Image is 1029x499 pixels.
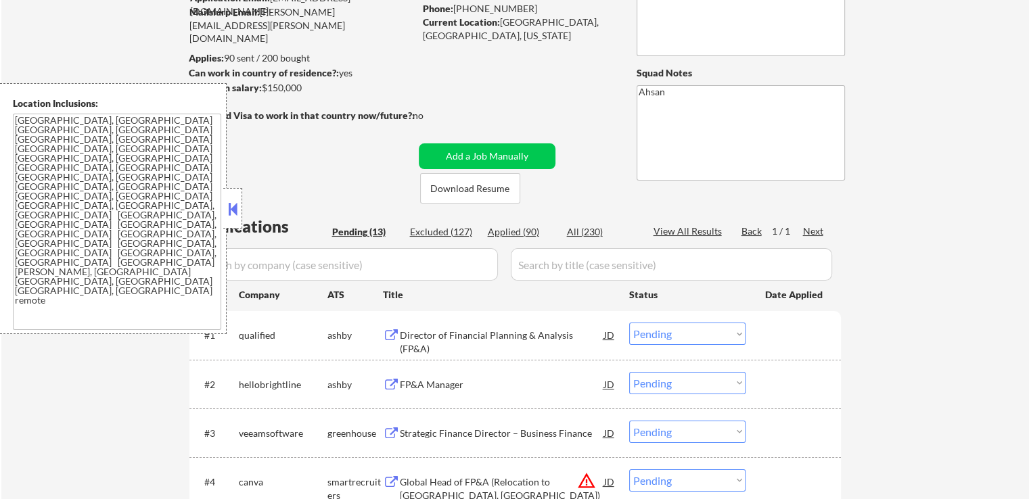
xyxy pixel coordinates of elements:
div: canva [239,475,327,489]
div: $150,000 [189,81,414,95]
div: ashby [327,378,383,391]
div: ATS [327,288,383,302]
div: JD [603,372,616,396]
div: Strategic Finance Director – Business Finance [400,427,604,440]
div: JD [603,421,616,445]
div: Director of Financial Planning & Analysis (FP&A) [400,329,604,355]
div: [GEOGRAPHIC_DATA], [GEOGRAPHIC_DATA], [US_STATE] [423,16,614,42]
strong: Mailslurp Email: [189,6,260,18]
strong: Current Location: [423,16,500,28]
div: Back [741,224,763,238]
div: [PHONE_NUMBER] [423,2,614,16]
input: Search by company (case sensitive) [193,248,498,281]
div: #4 [204,475,228,489]
div: Date Applied [765,288,825,302]
div: Pending (13) [332,225,400,239]
strong: Minimum salary: [189,82,262,93]
div: [PERSON_NAME][EMAIL_ADDRESS][PERSON_NAME][DOMAIN_NAME] [189,5,414,45]
div: Applied (90) [488,225,555,239]
div: Company [239,288,327,302]
strong: Phone: [423,3,453,14]
strong: Can work in country of residence?: [189,67,339,78]
div: Title [383,288,616,302]
strong: Applies: [189,52,224,64]
div: Status [629,282,746,306]
div: Squad Notes [637,66,845,80]
input: Search by title (case sensitive) [511,248,832,281]
div: veeamsoftware [239,427,327,440]
div: 1 / 1 [772,224,803,238]
div: yes [189,66,410,80]
div: hellobrightline [239,378,327,391]
div: Excluded (127) [410,225,478,239]
div: Location Inclusions: [13,97,221,110]
div: ashby [327,329,383,342]
strong: Will need Visa to work in that country now/future?: [189,110,415,121]
div: Next [803,224,825,238]
div: qualified [239,329,327,342]
div: greenhouse [327,427,383,440]
div: JD [603,323,616,347]
div: #1 [204,329,228,342]
div: no [413,109,451,122]
button: warning_amber [577,471,596,490]
div: View All Results [654,224,726,238]
div: #2 [204,378,228,391]
button: Download Resume [420,173,520,204]
div: #3 [204,427,228,440]
div: 90 sent / 200 bought [189,51,414,65]
div: JD [603,469,616,494]
div: Applications [193,218,327,235]
div: FP&A Manager [400,378,604,391]
div: All (230) [567,225,635,239]
button: Add a Job Manually [419,143,555,169]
